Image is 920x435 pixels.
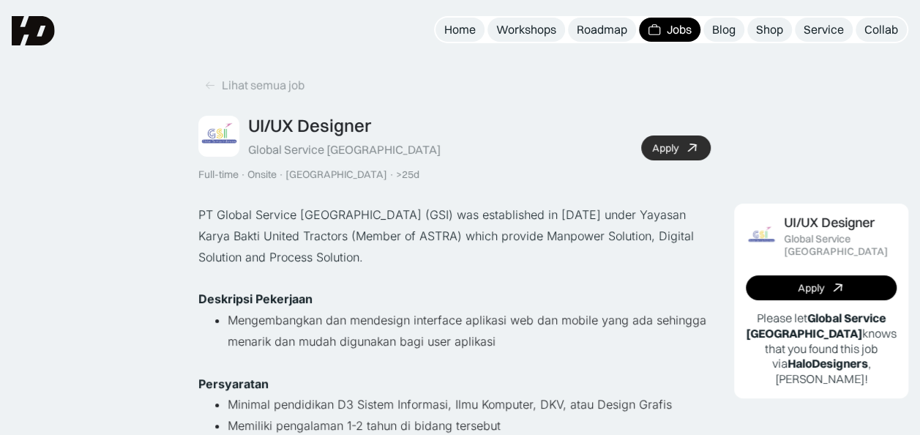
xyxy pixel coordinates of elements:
[667,22,692,37] div: Jobs
[795,18,853,42] a: Service
[804,22,844,37] div: Service
[746,311,897,387] p: Please let knows that you found this job via , [PERSON_NAME]!
[248,115,371,136] div: UI/UX Designer
[285,168,387,181] div: [GEOGRAPHIC_DATA]
[784,233,897,258] div: Global Service [GEOGRAPHIC_DATA]
[222,78,304,93] div: Lihat semua job
[864,22,898,37] div: Collab
[396,168,419,181] div: >25d
[198,291,313,306] strong: Deskripsi Pekerjaan
[444,22,476,37] div: Home
[746,311,886,341] b: Global Service [GEOGRAPHIC_DATA]
[856,18,907,42] a: Collab
[788,356,868,371] b: HaloDesigners
[198,116,239,157] img: Job Image
[248,142,441,157] div: Global Service [GEOGRAPHIC_DATA]
[228,394,711,415] li: Minimal pendidikan D3 Sistem Informasi, Ilmu Komputer, DKV, atau Design Grafis
[198,73,310,97] a: Lihat semua job
[198,376,269,391] strong: Persyaratan
[568,18,636,42] a: Roadmap
[712,22,736,37] div: Blog
[703,18,744,42] a: Blog
[746,275,897,300] a: Apply
[756,22,783,37] div: Shop
[641,135,711,160] a: Apply
[747,18,792,42] a: Shop
[240,168,246,181] div: ·
[278,168,284,181] div: ·
[228,310,711,352] li: Mengembangkan dan mendesign interface aplikasi web dan mobile yang ada sehingga menarik dan mudah...
[198,204,711,267] p: PT Global Service [GEOGRAPHIC_DATA] (GSI) was established in [DATE] under Yayasan Karya Bakti Uni...
[652,142,678,155] div: Apply
[247,168,277,181] div: Onsite
[435,18,485,42] a: Home
[487,18,565,42] a: Workshops
[389,168,394,181] div: ·
[798,282,824,294] div: Apply
[198,168,239,181] div: Full-time
[198,352,711,373] p: ‍
[746,221,777,252] img: Job Image
[784,215,875,231] div: UI/UX Designer
[496,22,556,37] div: Workshops
[198,268,711,289] p: ‍
[577,22,627,37] div: Roadmap
[639,18,700,42] a: Jobs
